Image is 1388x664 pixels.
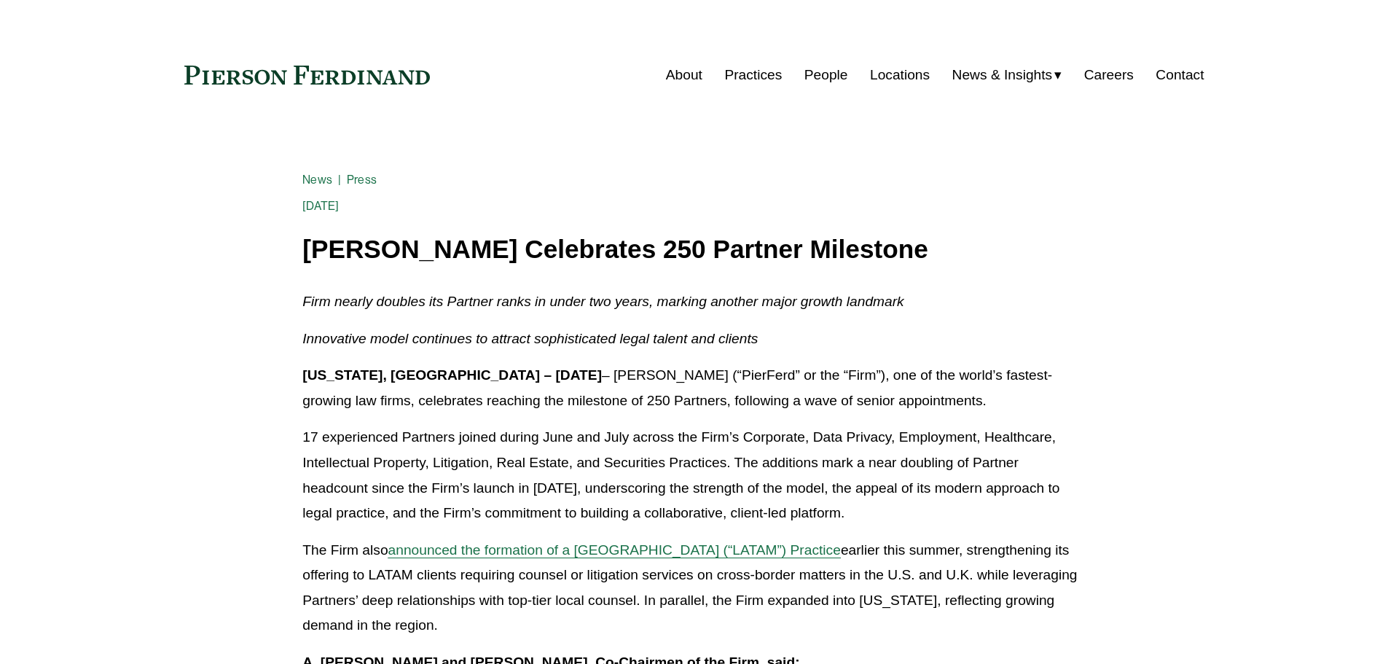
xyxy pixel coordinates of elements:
[388,542,841,558] a: announced the formation of a [GEOGRAPHIC_DATA] (“LATAM”) Practice
[302,173,332,187] a: News
[952,61,1062,89] a: folder dropdown
[302,425,1085,526] p: 17 experienced Partners joined during June and July across the Firm’s Corporate, Data Privacy, Em...
[1156,61,1204,89] a: Contact
[302,294,903,309] em: Firm nearly doubles its Partner ranks in under two years, marking another major growth landmark
[302,363,1085,413] p: – [PERSON_NAME] (“PierFerd” or the “Firm”), one of the world’s fastest-growing law firms, celebra...
[724,61,782,89] a: Practices
[804,61,848,89] a: People
[347,173,377,187] a: Press
[302,538,1085,638] p: The Firm also earlier this summer, strengthening its offering to LATAM clients requiring counsel ...
[1084,61,1134,89] a: Careers
[952,63,1053,88] span: News & Insights
[870,61,930,89] a: Locations
[666,61,702,89] a: About
[302,235,1085,264] h1: [PERSON_NAME] Celebrates 250 Partner Milestone
[302,367,602,383] strong: [US_STATE], [GEOGRAPHIC_DATA] – [DATE]
[302,331,758,346] em: Innovative model continues to attract sophisticated legal talent and clients
[302,199,339,213] span: [DATE]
